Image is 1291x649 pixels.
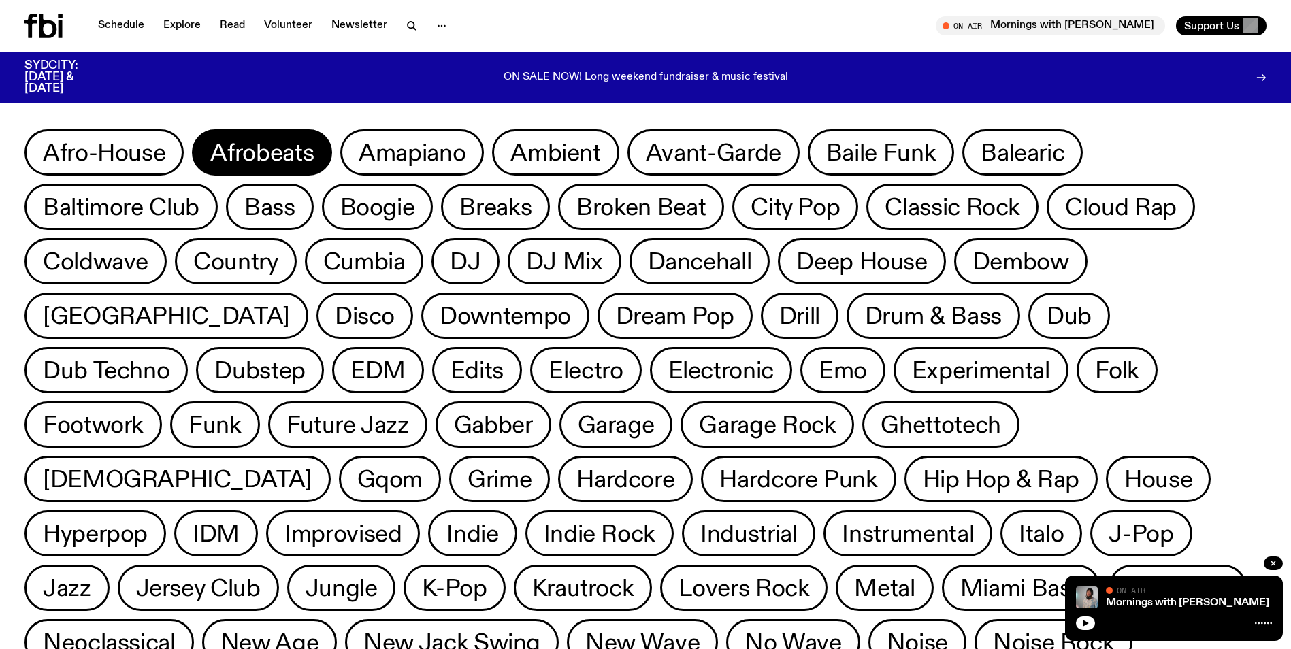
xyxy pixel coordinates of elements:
h3: SYDCITY: [DATE] & [DATE] [24,60,112,95]
span: Baile Funk [826,139,936,166]
button: Hardcore [558,456,693,502]
span: Avant-Garde [646,139,781,166]
span: Ambient [510,139,600,166]
button: Gabber [436,401,551,448]
button: Jazz [24,565,110,611]
button: J-Pop [1090,510,1192,556]
button: Bass [226,184,314,230]
button: Coldwave [24,238,167,284]
button: Drum & Bass [847,293,1020,339]
span: Coldwave [43,248,148,275]
button: Future Jazz [268,401,427,448]
button: Experimental [894,347,1068,393]
button: Dembow [954,238,1088,284]
span: Dembow [973,248,1069,275]
button: Dub Techno [24,347,188,393]
span: Support Us [1184,20,1239,32]
span: Electronic [668,357,774,384]
span: Classic Rock [885,194,1020,220]
button: Garage [559,401,673,448]
button: Miami Bass [942,565,1100,611]
button: Afro-House [24,129,184,176]
span: Industrial [700,520,797,547]
button: Electronic [650,347,792,393]
span: Dubstep [214,357,305,384]
span: Downtempo [440,303,571,329]
button: Emo [800,347,885,393]
button: Indie Rock [525,510,674,556]
button: Cloud Rap [1047,184,1195,230]
span: Italo [1019,520,1064,547]
span: Hardcore [576,466,674,493]
a: Volunteer [256,16,321,35]
span: Miami Bass [960,575,1082,601]
button: Ghettotech [862,401,1019,448]
span: Hardcore Punk [719,466,877,493]
span: Balearic [981,139,1064,166]
span: Ghettotech [881,412,1000,438]
button: [GEOGRAPHIC_DATA] [24,293,308,339]
span: Instrumental [842,520,974,547]
button: Hardcore Punk [701,456,896,502]
button: Hip Hop & Rap [904,456,1098,502]
span: Footwork [43,412,144,438]
button: Industrial [682,510,815,556]
a: Mornings with [PERSON_NAME] [1106,597,1269,608]
span: Hyperpop [43,520,148,547]
span: J-Pop [1109,520,1173,547]
span: On Air [1117,586,1145,595]
span: Deep House [796,248,927,275]
button: Gqom [339,456,442,502]
button: Support Us [1176,16,1267,35]
span: Grime [468,466,532,493]
button: Baltimore Club [24,184,218,230]
span: IDM [193,520,240,547]
button: Krautrock [514,565,653,611]
a: Newsletter [323,16,395,35]
span: Garage [578,412,655,438]
button: K-Pop [404,565,505,611]
button: Dub [1028,293,1110,339]
span: Future Jazz [287,412,409,438]
span: [DEMOGRAPHIC_DATA] [43,466,312,493]
button: Metal [836,565,933,611]
button: Balearic [962,129,1083,176]
button: Garage Rock [681,401,854,448]
span: Cloud Rap [1065,194,1177,220]
button: DJ Mix [508,238,621,284]
button: Baile Funk [808,129,954,176]
span: Boogie [340,194,415,220]
button: Hyperpop [24,510,166,556]
span: House [1124,466,1192,493]
span: DJ Mix [526,248,603,275]
span: Baltimore Club [43,194,199,220]
span: Dub Techno [43,357,169,384]
span: [GEOGRAPHIC_DATA] [43,303,290,329]
button: Breaks [441,184,550,230]
button: Neo-Soul [1109,565,1247,611]
span: Jersey Club [136,575,261,601]
span: Dancehall [648,248,752,275]
button: Afrobeats [192,129,332,176]
span: Bass [244,194,295,220]
a: Kana Frazer is smiling at the camera with her head tilted slightly to her left. She wears big bla... [1076,586,1098,608]
button: IDM [174,510,258,556]
span: Indie Rock [544,520,655,547]
span: Lovers Rock [679,575,809,601]
button: [DEMOGRAPHIC_DATA] [24,456,331,502]
span: DJ [450,248,480,275]
button: Improvised [266,510,420,556]
button: Indie [428,510,517,556]
a: Read [212,16,253,35]
span: Garage Rock [699,412,836,438]
span: Dream Pop [616,303,734,329]
button: Dubstep [196,347,323,393]
span: Disco [335,303,395,329]
button: Folk [1077,347,1158,393]
span: Gabber [454,412,533,438]
a: Explore [155,16,209,35]
button: Dream Pop [598,293,753,339]
span: Hip Hop & Rap [923,466,1079,493]
span: Dub [1047,303,1092,329]
button: DJ [431,238,499,284]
